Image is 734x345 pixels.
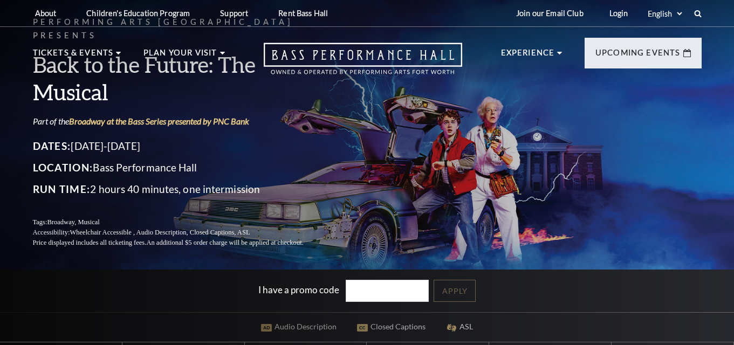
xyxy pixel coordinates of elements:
[47,218,99,226] span: Broadway, Musical
[35,9,57,18] p: About
[33,115,330,127] p: Part of the
[258,284,339,295] label: I have a promo code
[146,239,303,246] span: An additional $5 order charge will be applied at checkout.
[33,46,114,66] p: Tickets & Events
[646,9,684,19] select: Select:
[501,46,555,66] p: Experience
[143,46,217,66] p: Plan Your Visit
[69,116,249,126] a: Broadway at the Bass Series presented by PNC Bank
[33,183,91,195] span: Run Time:
[220,9,248,18] p: Support
[33,238,330,248] p: Price displayed includes all ticketing fees.
[33,161,93,174] span: Location:
[33,227,330,238] p: Accessibility:
[70,229,250,236] span: Wheelchair Accessible , Audio Description, Closed Captions, ASL
[33,217,330,227] p: Tags:
[33,159,330,176] p: Bass Performance Hall
[33,140,71,152] span: Dates:
[595,46,681,66] p: Upcoming Events
[33,137,330,155] p: [DATE]-[DATE]
[278,9,328,18] p: Rent Bass Hall
[33,181,330,198] p: 2 hours 40 minutes, one intermission
[86,9,190,18] p: Children's Education Program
